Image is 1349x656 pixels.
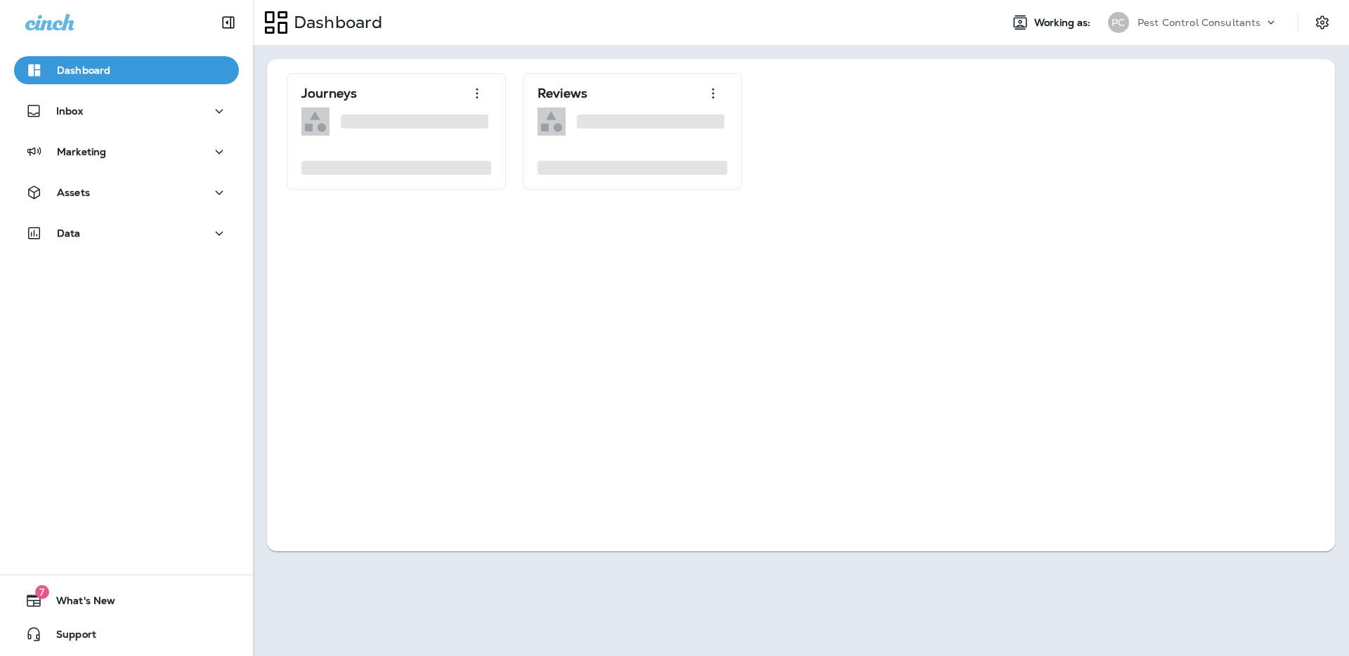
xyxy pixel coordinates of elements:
[537,86,587,100] p: Reviews
[14,138,239,166] button: Marketing
[14,586,239,615] button: 7What's New
[1108,12,1129,33] div: PC
[14,97,239,125] button: Inbox
[14,178,239,206] button: Assets
[57,146,106,157] p: Marketing
[57,228,81,239] p: Data
[288,12,382,33] p: Dashboard
[1310,10,1335,35] button: Settings
[56,105,83,117] p: Inbox
[35,585,49,599] span: 7
[14,219,239,247] button: Data
[209,8,248,37] button: Collapse Sidebar
[42,595,115,612] span: What's New
[42,629,96,645] span: Support
[14,56,239,84] button: Dashboard
[301,86,357,100] p: Journeys
[1034,17,1094,29] span: Working as:
[14,620,239,648] button: Support
[57,187,90,198] p: Assets
[57,65,110,76] p: Dashboard
[1138,17,1260,28] p: Pest Control Consultants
